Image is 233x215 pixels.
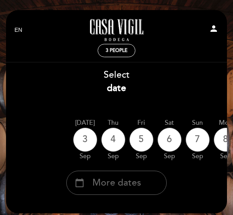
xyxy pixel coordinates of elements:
[107,83,126,94] b: date
[186,118,210,128] div: Sun
[157,152,182,161] div: Sep
[75,176,84,190] i: calendar_today
[186,152,210,161] div: Sep
[209,24,219,33] i: person
[101,152,125,161] div: Sep
[129,152,153,161] div: Sep
[157,128,182,152] div: 6
[186,128,210,152] div: 7
[106,48,127,54] span: 3 people
[6,68,227,95] div: Select
[78,19,155,41] a: Casa Vigil - Restaurante
[101,128,125,152] div: 4
[73,118,97,128] div: [DATE]
[92,176,141,190] span: More dates
[129,128,153,152] div: 5
[73,128,97,152] div: 3
[73,152,97,161] div: Sep
[101,118,125,128] div: Thu
[157,118,182,128] div: Sat
[129,118,153,128] div: Fri
[209,24,219,36] button: person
